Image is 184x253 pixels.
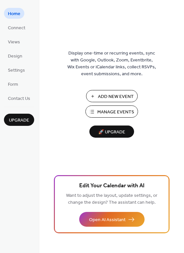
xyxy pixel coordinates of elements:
[98,93,134,100] span: Add New Event
[4,50,26,61] a: Design
[89,217,126,223] span: Open AI Assistant
[8,39,20,46] span: Views
[9,117,29,124] span: Upgrade
[4,64,29,75] a: Settings
[67,50,156,78] span: Display one-time or recurring events, sync with Google, Outlook, Zoom, Eventbrite, Wix Events or ...
[4,22,29,33] a: Connect
[8,67,25,74] span: Settings
[8,11,20,17] span: Home
[85,105,138,118] button: Manage Events
[79,212,145,227] button: Open AI Assistant
[8,25,25,32] span: Connect
[4,114,34,126] button: Upgrade
[4,8,24,19] a: Home
[93,128,130,137] span: 🚀 Upgrade
[4,93,34,103] a: Contact Us
[66,191,157,207] span: Want to adjust the layout, update settings, or change the design? The assistant can help.
[8,95,30,102] span: Contact Us
[8,53,22,60] span: Design
[4,79,22,89] a: Form
[4,36,24,47] a: Views
[8,81,18,88] span: Form
[86,90,138,102] button: Add New Event
[97,109,134,116] span: Manage Events
[79,181,145,191] span: Edit Your Calendar with AI
[89,126,134,138] button: 🚀 Upgrade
